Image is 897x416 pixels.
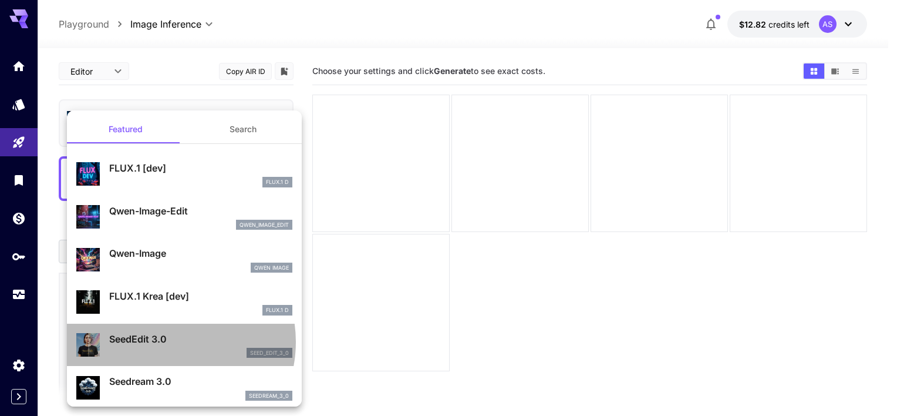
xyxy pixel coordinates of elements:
div: Qwen-Image-Editqwen_image_edit [76,199,292,235]
p: Qwen Image [254,264,289,272]
p: seedream_3_0 [249,392,289,400]
p: FLUX.1 [dev] [109,161,292,175]
div: FLUX.1 Krea [dev]FLUX.1 D [76,284,292,320]
p: FLUX.1 D [266,306,289,314]
div: FLUX.1 [dev]FLUX.1 D [76,156,292,192]
div: SeedEdit 3.0seed_edit_3_0 [76,327,292,363]
div: Seedream 3.0seedream_3_0 [76,370,292,405]
p: Seedream 3.0 [109,374,292,388]
p: FLUX.1 D [266,178,289,186]
button: Featured [67,115,184,143]
p: FLUX.1 Krea [dev] [109,289,292,303]
p: seed_edit_3_0 [250,349,289,357]
button: Search [184,115,302,143]
div: Qwen-ImageQwen Image [76,241,292,277]
p: qwen_image_edit [240,221,289,229]
p: Qwen-Image-Edit [109,204,292,218]
p: Qwen-Image [109,246,292,260]
p: SeedEdit 3.0 [109,332,292,346]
